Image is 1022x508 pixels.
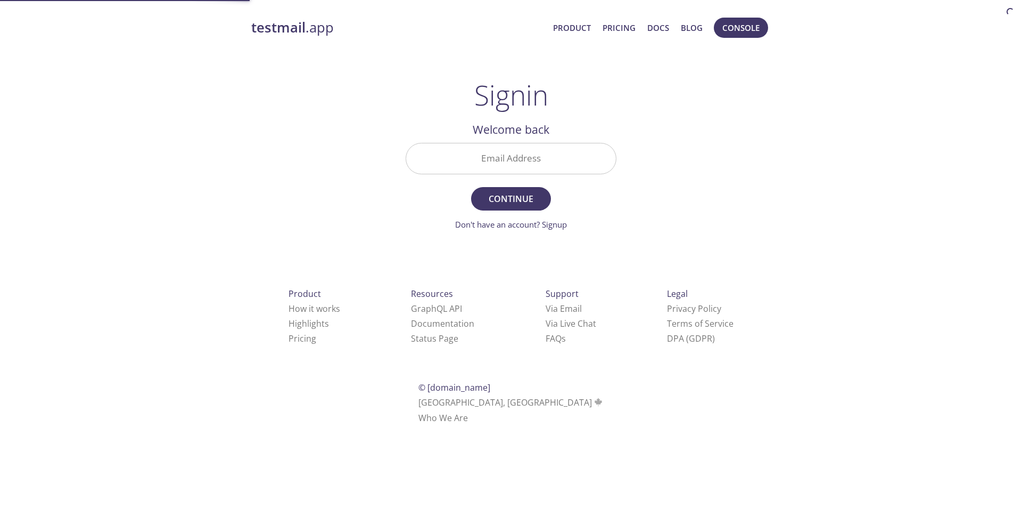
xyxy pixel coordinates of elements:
[483,191,539,206] span: Continue
[251,19,545,37] a: testmail.app
[667,303,721,315] a: Privacy Policy
[714,18,768,38] button: Console
[411,303,462,315] a: GraphQL API
[474,79,548,111] h1: Signin
[418,412,468,424] a: Who We Are
[406,120,616,139] h2: Welcome back
[546,318,596,329] a: Via Live Chat
[251,18,306,37] strong: testmail
[722,21,760,35] span: Console
[411,333,458,344] a: Status Page
[681,21,703,35] a: Blog
[455,219,567,230] a: Don't have an account? Signup
[667,288,688,300] span: Legal
[546,288,579,300] span: Support
[546,303,582,315] a: Via Email
[289,333,316,344] a: Pricing
[471,187,551,211] button: Continue
[667,333,715,344] a: DPA (GDPR)
[411,318,474,329] a: Documentation
[667,318,733,329] a: Terms of Service
[418,382,490,393] span: © [DOMAIN_NAME]
[647,21,669,35] a: Docs
[603,21,636,35] a: Pricing
[289,303,340,315] a: How it works
[289,288,321,300] span: Product
[411,288,453,300] span: Resources
[553,21,591,35] a: Product
[562,333,566,344] span: s
[418,397,604,408] span: [GEOGRAPHIC_DATA], [GEOGRAPHIC_DATA]
[546,333,566,344] a: FAQ
[289,318,329,329] a: Highlights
